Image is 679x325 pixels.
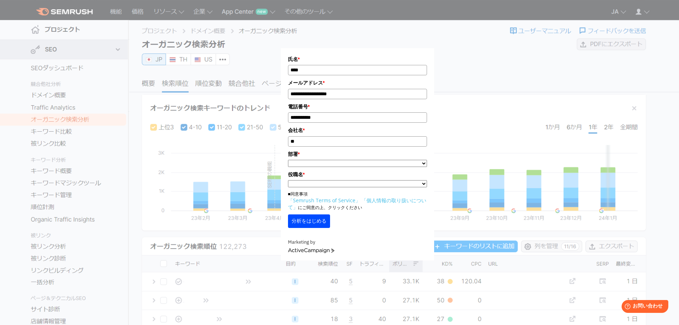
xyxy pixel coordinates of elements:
[288,197,426,210] a: 「個人情報の取り扱いについて」
[288,55,427,63] label: 氏名
[288,171,427,178] label: 役職名
[288,197,360,204] a: 「Semrush Terms of Service」
[288,126,427,134] label: 会社名
[288,239,427,246] div: Marketing by
[288,103,427,111] label: 電話番号
[288,214,330,228] button: 分析をはじめる
[288,150,427,158] label: 部署
[288,191,427,211] p: ■同意事項 にご同意の上、クリックください
[616,297,671,317] iframe: Help widget launcher
[288,79,427,87] label: メールアドレス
